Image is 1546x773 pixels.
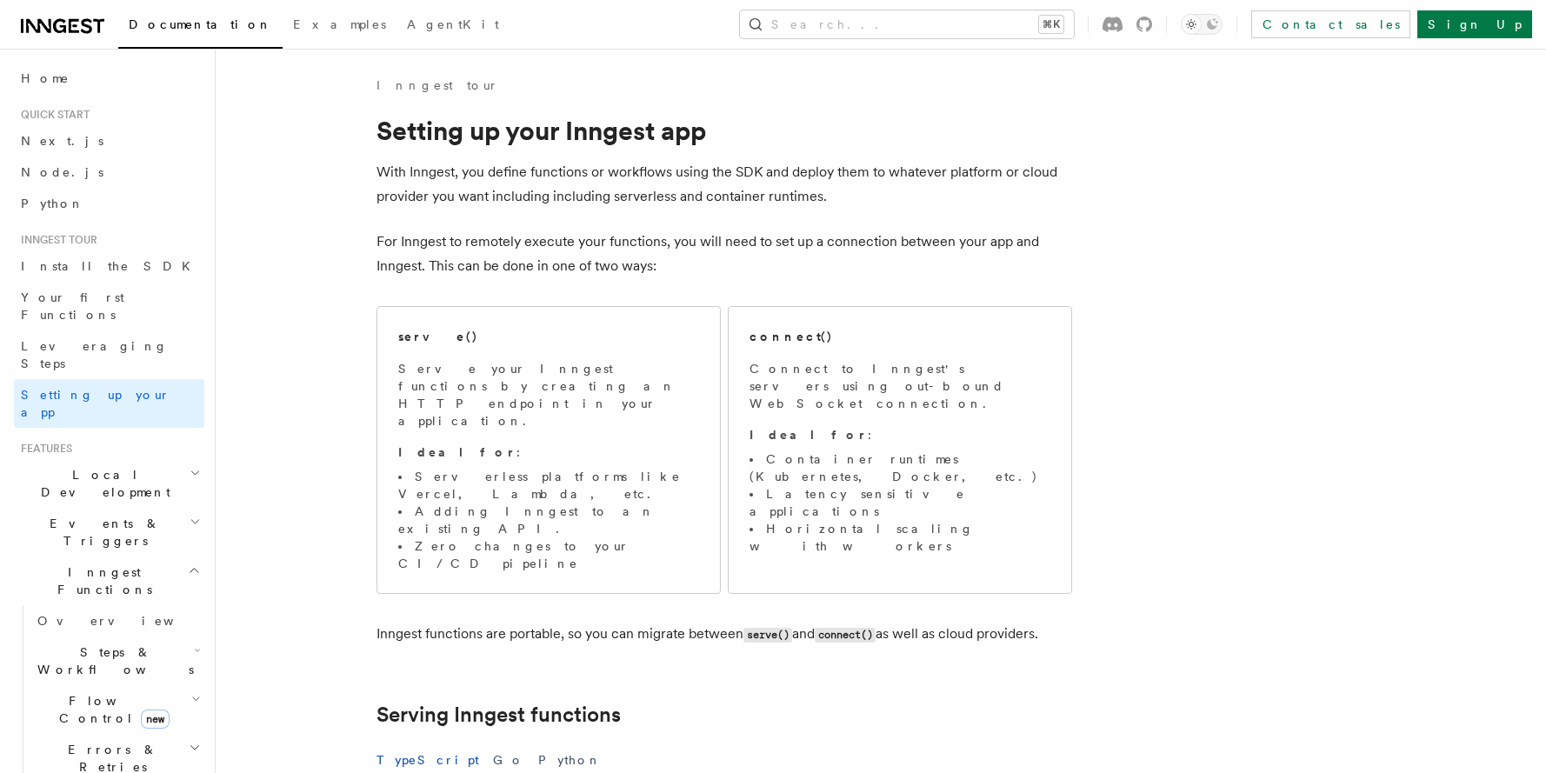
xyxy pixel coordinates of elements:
li: Container runtimes (Kubernetes, Docker, etc.) [750,450,1050,485]
p: Inngest functions are portable, so you can migrate between and as well as cloud providers. [377,622,1072,647]
a: Your first Functions [14,282,204,330]
a: Leveraging Steps [14,330,204,379]
button: Inngest Functions [14,556,204,605]
span: Next.js [21,134,103,148]
kbd: ⌘K [1039,16,1063,33]
a: Examples [283,5,396,47]
code: connect() [815,628,876,643]
a: Next.js [14,125,204,157]
li: Serverless platforms like Vercel, Lambda, etc. [398,468,699,503]
h2: connect() [750,328,833,345]
p: Serve your Inngest functions by creating an HTTP endpoint in your application. [398,360,699,430]
button: Local Development [14,459,204,508]
span: Leveraging Steps [21,339,168,370]
a: Inngest tour [377,77,498,94]
span: Documentation [129,17,272,31]
p: Connect to Inngest's servers using out-bound WebSocket connection. [750,360,1050,412]
a: Contact sales [1251,10,1410,38]
li: Zero changes to your CI/CD pipeline [398,537,699,572]
a: Overview [30,605,204,636]
p: With Inngest, you define functions or workflows using the SDK and deploy them to whatever platfor... [377,160,1072,209]
a: Node.js [14,157,204,188]
span: Install the SDK [21,259,201,273]
button: Search...⌘K [740,10,1074,38]
a: Serving Inngest functions [377,703,621,727]
p: : [750,426,1050,443]
p: For Inngest to remotely execute your functions, you will need to set up a connection between your... [377,230,1072,278]
a: Install the SDK [14,250,204,282]
span: Node.js [21,165,103,179]
span: Setting up your app [21,388,170,419]
button: Toggle dark mode [1181,14,1223,35]
span: Examples [293,17,386,31]
a: connect()Connect to Inngest's servers using out-bound WebSocket connection.Ideal for:Container ru... [728,306,1072,594]
a: Sign Up [1417,10,1532,38]
a: Setting up your app [14,379,204,428]
a: Documentation [118,5,283,49]
code: serve() [743,628,792,643]
strong: Ideal for [398,445,516,459]
span: new [141,710,170,729]
h1: Setting up your Inngest app [377,115,1072,146]
span: Events & Triggers [14,515,190,550]
span: Quick start [14,108,90,122]
span: Overview [37,614,217,628]
span: Steps & Workflows [30,643,194,678]
strong: Ideal for [750,428,868,442]
p: : [398,443,699,461]
a: serve()Serve your Inngest functions by creating an HTTP endpoint in your application.Ideal for:Se... [377,306,721,594]
span: Inngest tour [14,233,97,247]
span: Your first Functions [21,290,124,322]
span: AgentKit [407,17,499,31]
button: Events & Triggers [14,508,204,556]
span: Flow Control [30,692,191,727]
li: Latency sensitive applications [750,485,1050,520]
span: Home [21,70,70,87]
li: Horizontal scaling with workers [750,520,1050,555]
button: Steps & Workflows [30,636,204,685]
li: Adding Inngest to an existing API. [398,503,699,537]
a: AgentKit [396,5,510,47]
button: Flow Controlnew [30,685,204,734]
span: Local Development [14,466,190,501]
h2: serve() [398,328,478,345]
span: Features [14,442,72,456]
a: Python [14,188,204,219]
a: Home [14,63,204,94]
span: Python [21,197,84,210]
span: Inngest Functions [14,563,188,598]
